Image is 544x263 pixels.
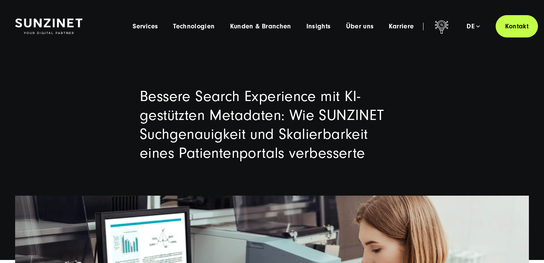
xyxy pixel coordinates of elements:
[389,23,414,30] a: Karriere
[133,23,158,30] a: Services
[467,23,480,30] div: de
[173,23,215,30] a: Technologien
[346,23,374,30] a: Über uns
[140,87,404,163] h1: Bessere Search Experience mit KI-gestützten Metadaten: Wie SUNZINET Suchgenauigkeit und Skalierba...
[496,15,538,37] a: Kontakt
[15,19,82,34] img: SUNZINET Full Service Digital Agentur
[230,23,291,30] a: Kunden & Branchen
[306,23,331,30] a: Insights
